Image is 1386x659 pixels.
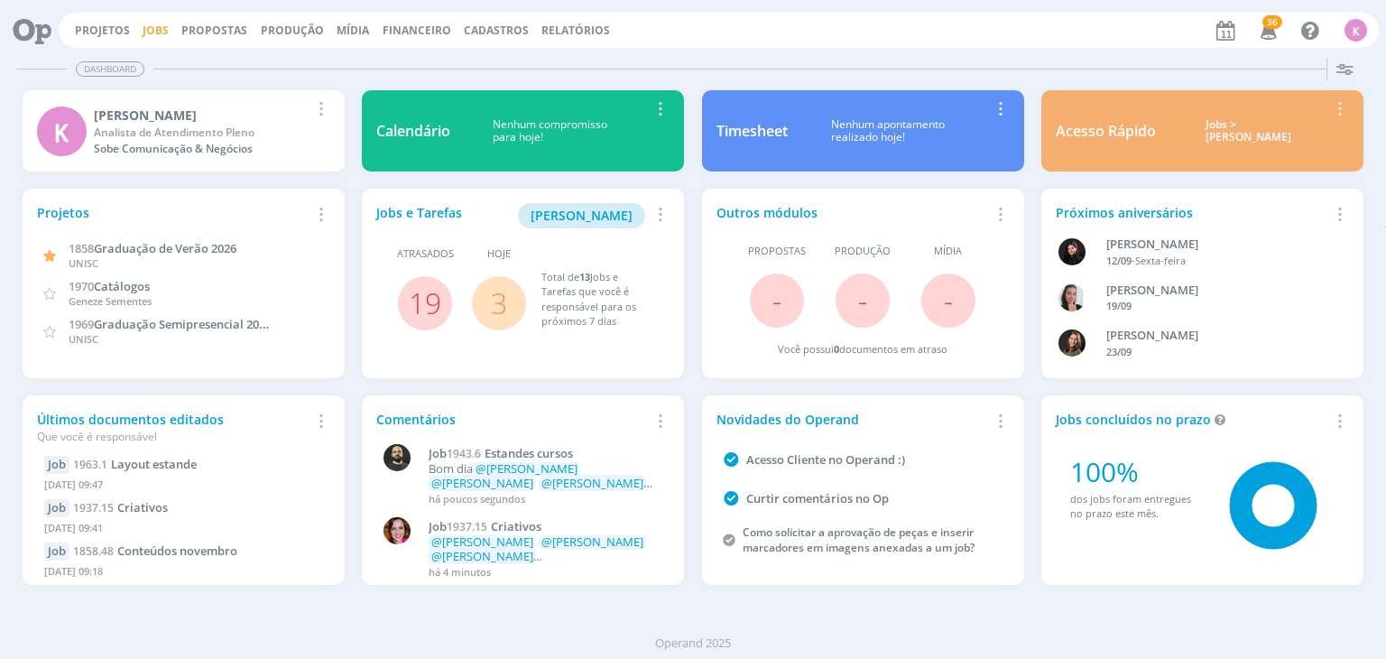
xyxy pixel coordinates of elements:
div: Últimos documentos editados [37,410,310,445]
span: @Bruna Bueno [431,489,513,506]
p: criativos e ajustes cliente 10/09 revisados. Ajustes no briefing.... [429,535,661,563]
div: [DATE] 09:18 [44,561,323,587]
span: 13 [579,270,590,283]
div: Jobs concluídos no prazo [1056,410,1328,429]
div: K [37,107,87,156]
a: 1969Graduação Semipresencial 2025/2026 [69,315,301,332]
span: Produção [835,244,891,259]
div: [DATE] 09:47 [44,474,323,500]
button: [PERSON_NAME] [518,203,645,228]
p: Bom dia segue AF [429,462,661,490]
button: Projetos [69,23,135,38]
span: 1937.15 [447,519,487,534]
div: [DATE] 09:41 [44,517,323,543]
div: Karoline Arend [94,106,310,125]
a: Curtir comentários no Op [746,490,889,506]
span: Geneze Sementes [69,294,152,308]
div: K [1344,19,1367,42]
a: 1970Catálogos [69,277,150,294]
span: Graduação de Verão 2026 [94,240,236,256]
span: Atrasados [397,246,454,262]
a: Financeiro [383,23,451,38]
span: há poucos segundos [429,492,525,506]
div: Timesheet [716,120,788,142]
span: 1969 [69,316,94,332]
div: Próximos aniversários [1056,203,1328,222]
span: Sexta-feira [1135,254,1186,267]
span: - [858,281,867,320]
div: Nenhum compromisso para hoje! [450,118,649,144]
span: [PERSON_NAME] [531,207,633,224]
div: Você possui documentos em atraso [778,342,947,357]
div: Sobe Comunicação & Negócios [94,141,310,157]
a: Como solicitar a aprovação de peças e inserir marcadores em imagens anexadas a um job? [743,524,975,555]
a: Projetos [75,23,130,38]
span: 1943.6 [447,446,481,461]
span: UNISC [69,256,98,270]
span: 36 [1262,15,1282,29]
span: 1963.1 [73,457,107,472]
div: Analista de Atendimento Pleno [94,125,310,141]
a: Relatórios [541,23,610,38]
a: 1963.1Layout estande [73,456,197,472]
span: 23/09 [1106,345,1132,358]
a: 1858Graduação de Verão 2026 [69,239,236,256]
span: @[PERSON_NAME] [541,534,643,550]
span: Estandes cursos [485,445,573,461]
div: Que você é responsável [37,429,310,445]
span: Cadastros [464,23,529,38]
a: 1937.15Criativos [73,499,168,515]
span: Criativos [491,518,541,534]
a: K[PERSON_NAME]Analista de Atendimento PlenoSobe Comunicação & Negócios [23,90,345,172]
span: Conteúdos novembro [117,543,237,559]
span: - [944,281,953,320]
button: Financeiro [377,23,457,38]
span: Propostas [181,23,247,38]
img: J [1058,329,1086,357]
img: C [1058,284,1086,311]
a: 3 [491,283,507,322]
span: 19/09 [1106,299,1132,312]
button: 36 [1249,14,1286,47]
div: Job [44,499,69,517]
span: UNISC [69,332,98,346]
img: L [1058,238,1086,265]
span: - [772,281,781,320]
span: Criativos [117,499,168,515]
a: 1858.48Conteúdos novembro [73,543,237,559]
div: - [1106,254,1328,269]
span: @[PERSON_NAME] [541,475,643,491]
button: Mídia [331,23,374,38]
div: Jobs > [PERSON_NAME] [1169,118,1328,144]
span: Catálogos [94,278,150,294]
div: Job [44,543,69,561]
div: Total de Jobs e Tarefas que você é responsável para os próximos 7 dias [541,270,652,329]
a: Mídia [337,23,369,38]
span: 0 [834,342,839,356]
div: Outros módulos [716,203,989,222]
button: Propostas [176,23,253,38]
a: Jobs [143,23,169,38]
span: 1858.48 [73,543,114,559]
button: Jobs [137,23,174,38]
button: Cadastros [458,23,534,38]
a: Produção [261,23,324,38]
span: @[PERSON_NAME] [476,460,577,477]
div: Caroline Fagundes Pieczarka [1106,282,1328,300]
div: Job [44,456,69,474]
button: Produção [255,23,329,38]
span: Graduação Semipresencial 2025/2026 [94,315,301,332]
button: K [1344,14,1368,46]
div: Projetos [37,203,310,222]
div: Calendário [376,120,450,142]
div: 100% [1070,451,1205,492]
a: Job1937.15Criativos [429,520,661,534]
span: há 4 minutos [429,565,491,579]
span: 1937.15 [73,500,114,515]
span: Hoje [487,246,511,262]
a: Acesso Cliente no Operand :) [746,451,905,468]
button: Relatórios [536,23,615,38]
span: @[PERSON_NAME] [431,475,533,491]
div: Luana da Silva de Andrade [1106,236,1328,254]
div: Acesso Rápido [1056,120,1156,142]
